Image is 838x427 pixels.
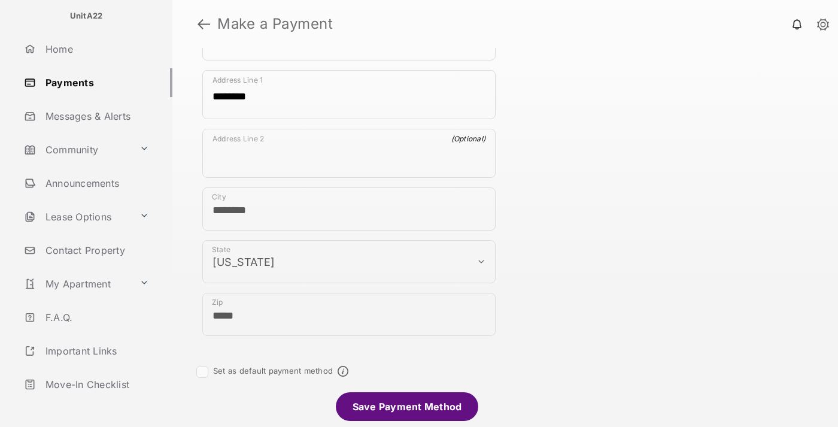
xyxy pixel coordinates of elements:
[70,10,103,22] p: UnitA22
[19,35,172,63] a: Home
[19,102,172,131] a: Messages & Alerts
[19,370,172,399] a: Move-In Checklist
[19,236,172,265] a: Contact Property
[338,366,348,377] span: Default payment method info
[213,366,333,375] label: Set as default payment method
[202,240,496,283] div: payment_method_screening[postal_addresses][administrativeArea]
[19,68,172,97] a: Payments
[202,129,496,178] div: payment_method_screening[postal_addresses][addressLine2]
[19,269,135,298] a: My Apartment
[19,303,172,332] a: F.A.Q.
[202,293,496,336] div: payment_method_screening[postal_addresses][postalCode]
[336,392,479,421] li: Save Payment Method
[217,17,333,31] strong: Make a Payment
[202,70,496,119] div: payment_method_screening[postal_addresses][addressLine1]
[19,135,135,164] a: Community
[19,169,172,198] a: Announcements
[19,202,135,231] a: Lease Options
[19,337,154,365] a: Important Links
[202,187,496,231] div: payment_method_screening[postal_addresses][locality]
